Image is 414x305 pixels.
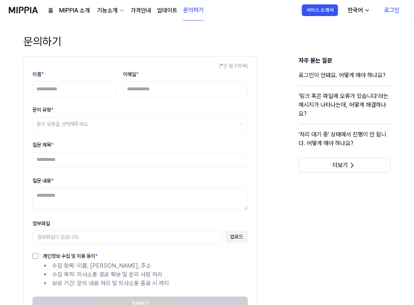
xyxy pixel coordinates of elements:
[44,279,248,288] li: 보유 기간: 문의 내용 처리 및 의사소통 종료 시 까지
[59,6,90,15] a: MIPPIA 소개
[299,158,391,173] button: 더보기
[333,162,348,169] span: 더보기
[299,92,391,124] a: '링크 혹은 파일에 오류가 있습니다'라는 메시지가 나타나는데, 어떻게 해결하나요?
[96,6,119,15] div: 기능소개
[302,4,338,16] button: 서비스 소개서
[23,34,61,49] h1: 문의하기
[299,71,391,86] a: 로그인이 안돼요. 어떻게 해야 하나요?
[32,142,54,148] label: 질문 제목
[96,6,125,15] button: 기능소개
[131,6,151,15] a: 가격안내
[342,3,375,18] button: 한국어
[299,130,391,154] a: '처리 대기 중' 상태에서 진행이 안 됩니다. 어떻게 해야 하나요?
[32,231,222,244] div: 첨부파일이 없습니다.
[32,63,248,70] div: ( 는 필수항목)
[183,0,204,20] a: 문의하기
[123,71,139,77] label: 이메일
[44,261,248,270] li: 수집 항목: 이름, [PERSON_NAME], 주소
[48,6,53,15] a: 홈
[299,162,391,169] a: 더보기
[32,107,54,113] label: 문의 유형
[157,6,177,15] a: 업데이트
[32,221,50,226] label: 첨부파일
[38,253,98,259] label: 개인정보 수집 및 이용 동의
[44,270,248,279] li: 수집 목적: 의사소통 경로 확보 및 문의 사항 처리
[346,6,364,15] div: 한국어
[32,71,44,77] label: 이름
[32,178,54,184] label: 질문 내용
[225,231,248,243] button: 업로드
[299,56,391,65] h3: 자주 묻는 질문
